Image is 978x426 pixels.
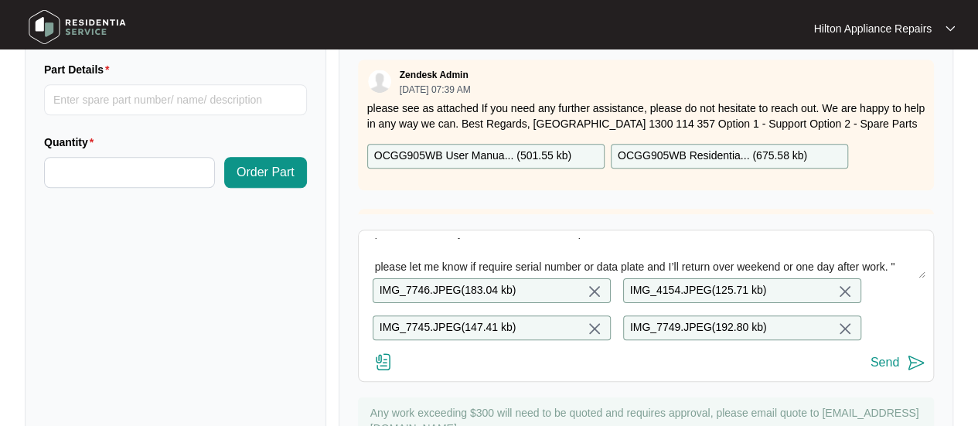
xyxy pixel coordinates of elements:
[237,163,295,182] span: Order Part
[368,70,391,93] img: user.svg
[367,101,925,131] p: please see as attached If you need any further assistance, please do not hesitate to reach out. W...
[366,238,925,278] textarea: Gas Tech Notes "Dirt and dust all over cooktop on arrival. Read cooktop trouble shooting book and...
[197,158,214,172] span: Increase Value
[203,162,209,168] span: up
[400,69,469,81] p: Zendesk Admin
[630,282,767,299] p: IMG_4154.JPEG ( 125.71 kb )
[380,319,516,336] p: IMG_7745.JPEG ( 147.41 kb )
[871,353,925,373] button: Send
[871,356,899,370] div: Send
[380,282,516,299] p: IMG_7746.JPEG ( 183.04 kb )
[374,353,393,371] img: file-attachment-doc.svg
[203,177,209,182] span: down
[630,319,767,336] p: IMG_7749.JPEG ( 192.80 kb )
[374,148,571,165] p: OCGG905WB User Manua... ( 501.55 kb )
[618,148,807,165] p: OCGG905WB Residentia... ( 675.58 kb )
[44,135,100,150] label: Quantity
[400,85,471,94] p: [DATE] 07:39 AM
[836,282,854,301] img: close
[836,319,854,338] img: close
[224,157,307,188] button: Order Part
[23,4,131,50] img: residentia service logo
[197,172,214,187] span: Decrease Value
[585,282,604,301] img: close
[44,62,116,77] label: Part Details
[45,158,214,187] input: Quantity
[44,84,307,115] input: Part Details
[907,353,925,372] img: send-icon.svg
[585,319,604,338] img: close
[946,25,955,32] img: dropdown arrow
[813,21,932,36] p: Hilton Appliance Repairs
